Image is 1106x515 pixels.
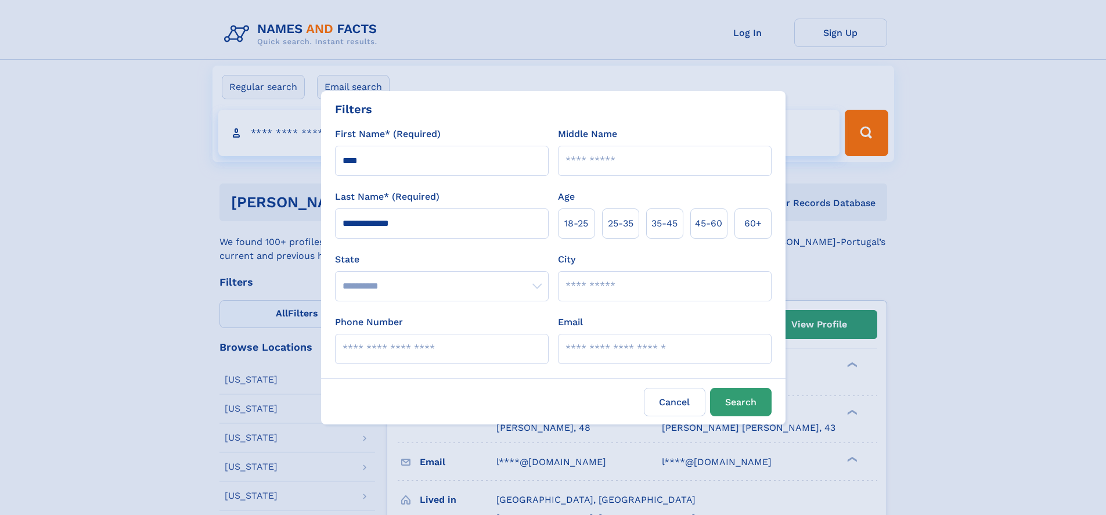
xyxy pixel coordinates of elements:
[644,388,705,416] label: Cancel
[651,217,678,231] span: 35‑45
[608,217,633,231] span: 25‑35
[335,253,549,266] label: State
[335,127,441,141] label: First Name* (Required)
[558,190,575,204] label: Age
[558,315,583,329] label: Email
[335,315,403,329] label: Phone Number
[335,190,439,204] label: Last Name* (Required)
[744,217,762,231] span: 60+
[335,100,372,118] div: Filters
[558,127,617,141] label: Middle Name
[564,217,588,231] span: 18‑25
[695,217,722,231] span: 45‑60
[710,388,772,416] button: Search
[558,253,575,266] label: City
